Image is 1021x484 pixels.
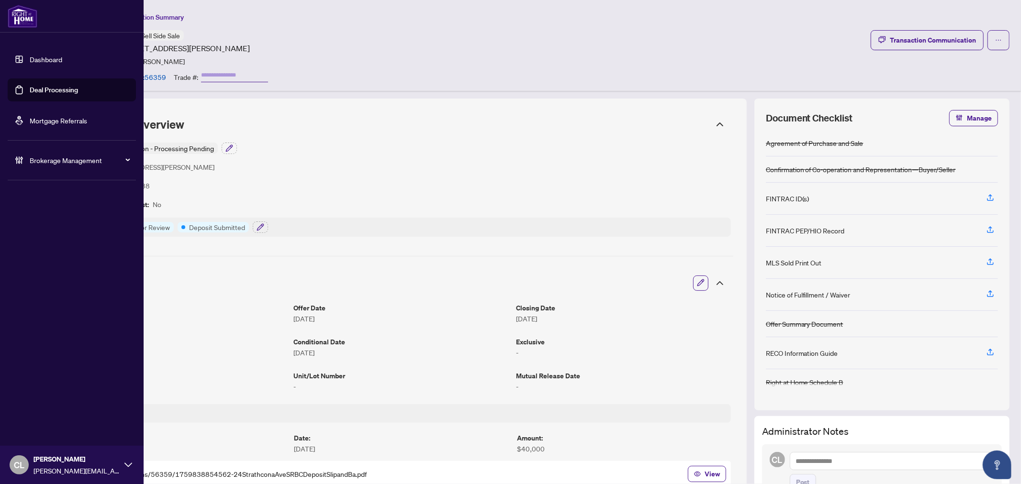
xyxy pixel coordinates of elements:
article: Type : [71,432,284,443]
span: Document Checklist [766,111,853,125]
a: Deal Processing [30,86,78,94]
span: Transaction Summary [119,13,184,22]
a: Mortgage Referrals [30,116,87,125]
span: Brokerage Management [30,155,129,165]
article: No [153,199,161,210]
article: - [516,347,731,358]
span: Deal - Sell Side Sale [123,31,180,40]
span: CL [772,453,783,466]
div: Notice of Fulfillment / Waiver [766,289,851,300]
article: Unit/Lot Number [293,370,508,381]
div: FINTRAC PEP/HIO Record [766,225,845,236]
div: Offer Summary Document [766,319,843,329]
article: Sold Price [71,302,286,313]
article: Number of offers [71,370,286,381]
article: - [71,347,286,358]
span: [PERSON_NAME][EMAIL_ADDRESS][DOMAIN_NAME] [34,465,120,476]
button: View [688,466,726,482]
article: [STREET_ADDRESS][PERSON_NAME] [119,43,250,54]
article: $1,170,000 [71,313,286,324]
div: Agreement of Purchase and Sale [766,138,864,148]
article: [DATE] [293,347,508,358]
div: MLS Sold Print Out [766,257,822,268]
div: Transaction Communication [890,33,976,48]
article: [DATE] [516,313,731,324]
div: New Submission - Processing Pending [96,143,218,154]
div: Right at Home Schedule B [766,377,843,387]
article: [STREET_ADDRESS][PERSON_NAME] [101,162,214,173]
span: eye [694,471,701,477]
h3: Administrator Notes [762,424,1002,439]
article: Conditional Date [293,336,508,347]
div: FINTRAC ID(s) [766,193,809,204]
article: Firm Date [71,336,286,347]
article: [PERSON_NAME] [133,56,185,66]
button: Transaction Communication [871,30,984,50]
button: Manage [949,110,998,126]
span: CL [14,458,24,472]
article: Received at Branch [71,443,284,454]
article: Amount : [517,432,731,443]
article: $40,000 [517,443,731,454]
div: Transaction Overview [63,112,733,137]
button: Open asap [983,451,1011,479]
article: - [516,381,731,392]
article: [DATE] [294,443,507,454]
div: Confirmation of Co-operation and Representation—Buyer/Seller [766,164,956,175]
img: logo [8,5,37,28]
article: Closing Date [516,302,731,313]
span: View [705,466,720,482]
article: Trade #: [174,72,198,82]
article: Exclusive [516,336,731,347]
span: Manage [967,110,992,126]
span: [PERSON_NAME] [34,454,120,464]
article: Deposit Submitted [189,222,245,232]
span: 2355/transactions/56359/1759838854562-24StrathconaAveSRBCDepositSlipandBa.pdf [91,469,367,479]
article: Offer Date [293,302,508,313]
div: Trade Details [63,270,733,297]
span: ellipsis [995,37,1002,44]
article: Mutual Release Date [516,370,731,381]
article: [DATE] [293,313,508,324]
article: 1 [71,381,286,392]
a: Dashboard [30,55,62,64]
div: RECO Information Guide [766,348,838,358]
article: - [293,381,508,392]
article: Date : [294,432,507,443]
